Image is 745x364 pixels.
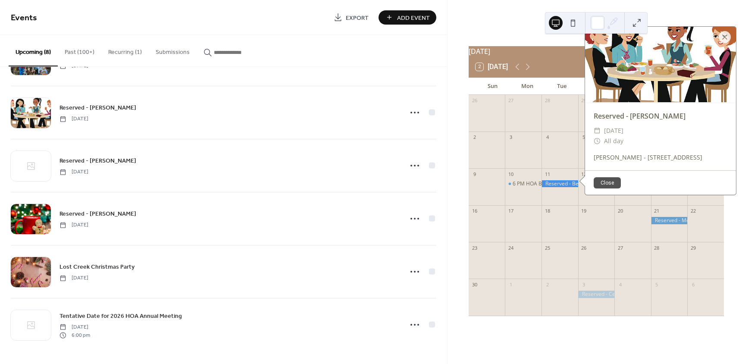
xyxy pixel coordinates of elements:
[617,281,623,288] div: 4
[507,134,514,141] div: 3
[594,136,601,146] div: ​
[651,217,688,224] div: Reserved - McClintock
[471,134,478,141] div: 2
[654,208,660,214] div: 21
[59,103,136,113] a: Reserved - [PERSON_NAME]
[544,171,551,177] div: 11
[594,177,621,188] button: Close
[101,35,149,66] button: Recurring (1)
[59,331,90,339] span: 6:00 pm
[690,281,696,288] div: 6
[59,157,136,166] span: Reserved - [PERSON_NAME]
[473,61,511,73] button: 2[DATE]
[379,10,436,25] button: Add Event
[507,97,514,104] div: 27
[581,281,587,288] div: 3
[59,274,88,282] span: [DATE]
[59,156,136,166] a: Reserved - [PERSON_NAME]
[510,78,545,95] div: Mon
[471,245,478,251] div: 23
[604,136,623,146] span: All day
[581,245,587,251] div: 26
[604,126,623,136] span: [DATE]
[617,245,623,251] div: 27
[476,78,510,95] div: Sun
[58,35,101,66] button: Past (100+)
[654,245,660,251] div: 28
[544,134,551,141] div: 4
[59,262,135,272] a: Lost Creek Christmas Party
[346,13,369,22] span: Export
[59,168,88,176] span: [DATE]
[59,221,88,229] span: [DATE]
[59,104,136,113] span: Reserved - [PERSON_NAME]
[397,13,430,22] span: Add Event
[59,311,182,321] a: Tentative Date for 2026 HOA Annual Meeting
[471,171,478,177] div: 9
[617,208,623,214] div: 20
[59,263,135,272] span: Lost Creek Christmas Party
[11,9,37,26] span: Events
[690,245,696,251] div: 29
[585,153,736,162] div: [PERSON_NAME] - [STREET_ADDRESS]
[59,312,182,321] span: Tentative Date for 2026 HOA Annual Meeting
[469,46,724,56] div: [DATE]
[471,97,478,104] div: 26
[327,10,375,25] a: Export
[585,111,736,121] div: Reserved - [PERSON_NAME]
[507,281,514,288] div: 1
[544,97,551,104] div: 28
[594,126,601,136] div: ​
[581,208,587,214] div: 19
[544,245,551,251] div: 25
[149,35,197,66] button: Submissions
[59,115,88,123] span: [DATE]
[471,208,478,214] div: 16
[507,208,514,214] div: 17
[578,291,615,298] div: Reserved - Cerny
[544,281,551,288] div: 2
[471,281,478,288] div: 30
[507,245,514,251] div: 24
[654,281,660,288] div: 5
[505,180,542,188] div: 6 PM HOA BOARD MEETING
[59,209,136,219] a: Reserved - [PERSON_NAME]
[9,35,58,66] button: Upcoming (8)
[59,210,136,219] span: Reserved - [PERSON_NAME]
[513,180,580,188] div: 6 PM HOA BOARD MEETING
[579,78,614,95] div: Wed
[59,323,90,331] span: [DATE]
[545,78,579,95] div: Tue
[507,171,514,177] div: 10
[542,180,578,188] div: Reserved - Betty Serati
[544,208,551,214] div: 18
[690,208,696,214] div: 22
